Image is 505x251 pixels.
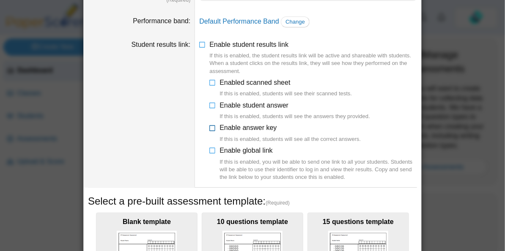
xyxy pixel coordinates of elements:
[323,218,394,225] b: 15 questions template
[220,90,352,97] div: If this is enabled, students will see their scanned tests.
[220,79,352,98] span: Enabled scanned sheet
[281,16,310,27] a: Change
[209,41,417,75] span: Enable student results link
[217,218,288,225] b: 10 questions template
[220,113,370,120] div: If this is enabled, students will see the answers they provided.
[285,19,305,25] span: Change
[199,18,279,25] a: Default Performance Band
[123,218,171,225] b: Blank template
[220,124,361,143] span: Enable answer key
[88,194,417,208] h5: Select a pre-built assessment template:
[220,147,417,181] span: Enable global link
[209,52,417,75] div: If this is enabled, the student results link will be active and shareable with students. When a s...
[132,41,191,48] label: Student results link
[266,200,290,207] span: (Required)
[220,158,417,181] div: If this is enabled, you will be able to send one link to all your students. Students will be able...
[133,17,190,24] label: Performance band
[220,102,370,121] span: Enable student answer
[220,135,361,143] div: If this is enabled, students will see all the correct answers.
